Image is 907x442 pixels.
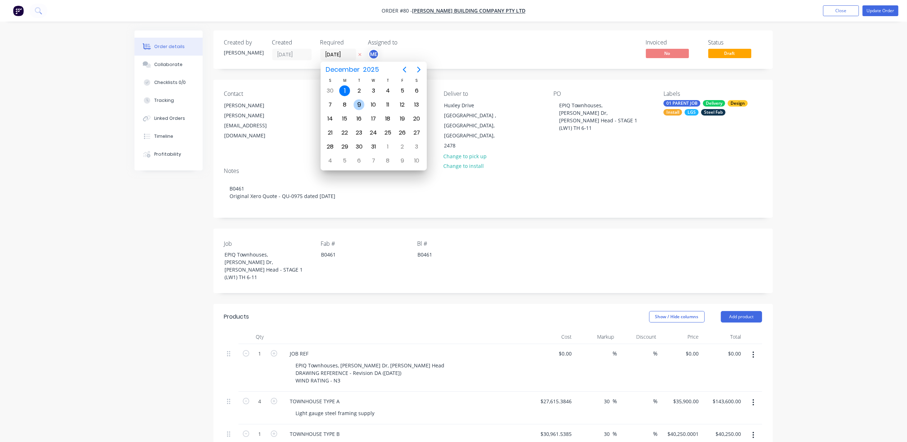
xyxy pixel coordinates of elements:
[382,8,412,14] span: Order #80 -
[533,330,575,344] div: Cost
[440,161,488,171] button: Change to install
[412,62,426,77] button: Next page
[663,109,682,116] div: Install
[575,330,617,344] div: Markup
[381,77,395,84] div: T
[325,113,336,124] div: Sunday, December 14, 2025
[444,110,504,151] div: [GEOGRAPHIC_DATA] , [GEOGRAPHIC_DATA], [GEOGRAPHIC_DATA], 2478
[154,151,181,157] div: Profitability
[154,79,186,86] div: Checklists 0/0
[368,99,379,110] div: Wednesday, December 10, 2025
[154,133,173,140] div: Timeline
[325,85,336,96] div: Sunday, November 30, 2025
[412,8,525,14] a: [PERSON_NAME] Building Company Pty Ltd
[13,5,24,16] img: Factory
[646,39,700,46] div: Invoiced
[708,39,762,46] div: Status
[397,62,412,77] button: Previous page
[649,311,705,323] button: Show / Hide columns
[224,49,264,56] div: [PERSON_NAME]
[411,155,422,166] div: Saturday, January 10, 2026
[438,100,510,151] div: Huxley Drive[GEOGRAPHIC_DATA] , [GEOGRAPHIC_DATA], [GEOGRAPHIC_DATA], 2478
[354,127,364,138] div: Tuesday, December 23, 2025
[154,97,174,104] div: Tracking
[444,90,542,97] div: Deliver to
[368,39,440,46] div: Assigned to
[284,348,315,359] div: JOB REF
[337,77,352,84] div: M
[663,100,700,107] div: 01 PARENT JOB
[134,74,203,91] button: Checklists 0/0
[154,115,185,122] div: Linked Orders
[685,109,699,116] div: LGS
[397,141,408,152] div: Friday, January 2, 2026
[653,430,657,438] span: %
[339,155,350,166] div: Monday, January 5, 2026
[397,155,408,166] div: Friday, January 9, 2026
[339,127,350,138] div: Monday, December 22, 2025
[315,249,405,260] div: B0461
[823,5,859,16] button: Close
[702,330,744,344] div: Total
[134,109,203,127] button: Linked Orders
[383,155,393,166] div: Thursday, January 8, 2026
[339,99,350,110] div: Monday, December 8, 2025
[272,39,312,46] div: Created
[613,397,617,405] span: %
[411,99,422,110] div: Saturday, December 13, 2025
[412,249,501,260] div: B0461
[134,127,203,145] button: Timeline
[224,239,314,248] label: Job
[613,430,617,438] span: %
[368,155,379,166] div: Wednesday, January 7, 2026
[708,49,751,58] span: Draft
[225,100,284,110] div: [PERSON_NAME]
[339,85,350,96] div: Monday, December 1, 2025
[554,90,652,97] div: PO
[383,141,393,152] div: Thursday, January 1, 2026
[368,113,379,124] div: Wednesday, December 17, 2025
[397,127,408,138] div: Friday, December 26, 2025
[224,178,762,207] div: B0461 Original Xero Quote - QU-0975 dated [DATE]
[224,168,762,174] div: Notes
[663,90,762,97] div: Labels
[397,113,408,124] div: Friday, December 19, 2025
[383,99,393,110] div: Thursday, December 11, 2025
[383,127,393,138] div: Thursday, December 25, 2025
[354,113,364,124] div: Tuesday, December 16, 2025
[368,85,379,96] div: Wednesday, December 3, 2025
[411,141,422,152] div: Saturday, January 3, 2026
[653,397,657,405] span: %
[701,109,726,116] div: Steel Fab
[225,110,284,141] div: [PERSON_NAME][EMAIL_ADDRESS][DOMAIN_NAME]
[660,330,702,344] div: Price
[362,63,381,76] span: 2025
[134,91,203,109] button: Tracking
[728,100,748,107] div: Design
[320,39,360,46] div: Required
[134,145,203,163] button: Profitability
[224,312,249,321] div: Products
[646,49,689,58] span: No
[411,127,422,138] div: Saturday, December 27, 2025
[339,141,350,152] div: Monday, December 29, 2025
[219,249,308,282] div: EPIQ Townhouses, [PERSON_NAME] Dr, [PERSON_NAME] Head - STAGE 1 (LW1) TH 6-11
[325,99,336,110] div: Sunday, December 7, 2025
[354,155,364,166] div: Tuesday, January 6, 2026
[325,141,336,152] div: Sunday, December 28, 2025
[352,77,366,84] div: T
[410,77,424,84] div: S
[321,63,384,76] button: December2025
[325,127,336,138] div: Sunday, December 21, 2025
[863,5,898,16] button: Update Order
[290,360,450,386] div: EPIQ Townhouses, [PERSON_NAME] Dr, [PERSON_NAME] Head DRAWING REFERENCE - Revision DA ([DATE]) WI...
[653,349,657,358] span: %
[411,113,422,124] div: Saturday, December 20, 2025
[368,141,379,152] div: Wednesday, December 31, 2025
[134,56,203,74] button: Collaborate
[383,85,393,96] div: Thursday, December 4, 2025
[238,330,282,344] div: Qty
[440,151,491,161] button: Change to pick up
[354,85,364,96] div: Tuesday, December 2, 2025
